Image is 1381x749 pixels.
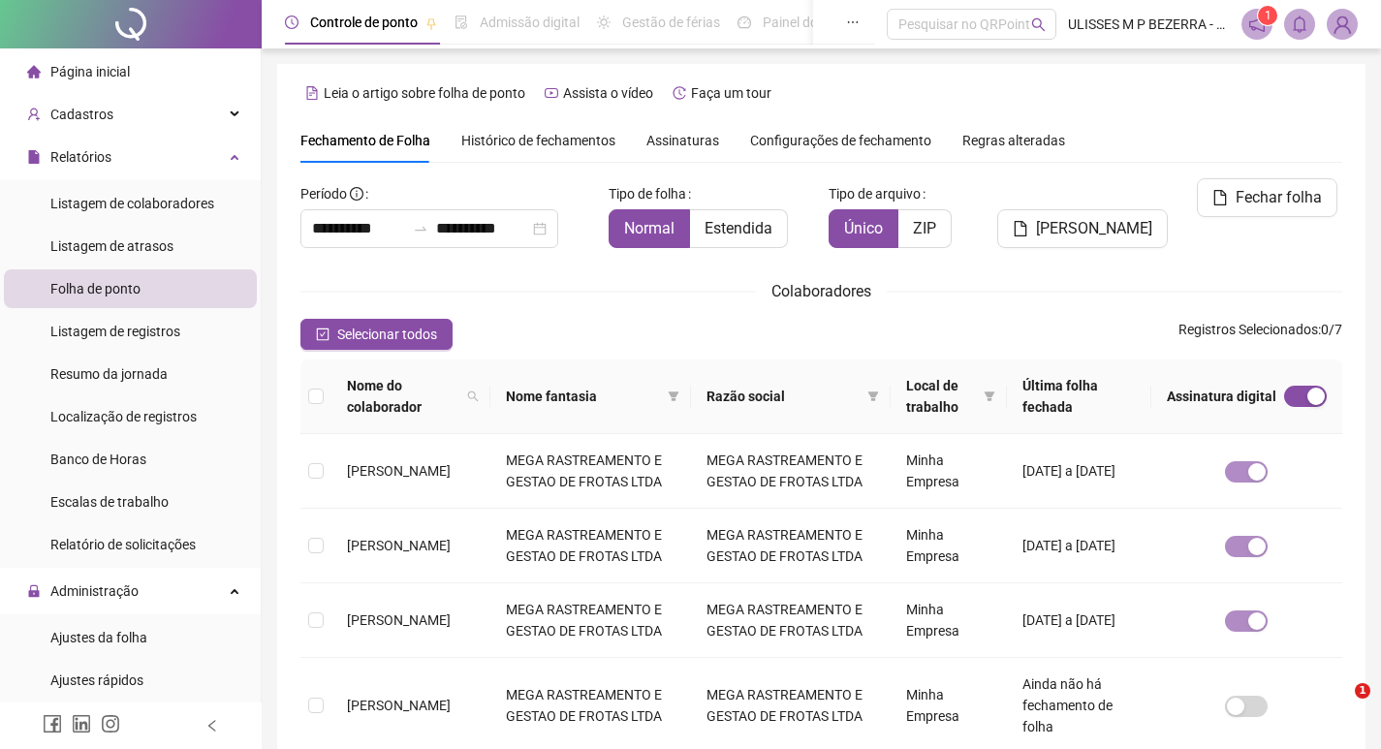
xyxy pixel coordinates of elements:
span: home [27,65,41,78]
sup: 1 [1258,6,1277,25]
span: Estendida [705,219,772,237]
span: left [205,719,219,733]
td: [DATE] a [DATE] [1007,583,1151,658]
span: Local de trabalho [906,375,975,418]
span: filter [863,382,883,411]
span: Página inicial [50,64,130,79]
span: search [467,390,479,402]
span: ellipsis [846,16,860,29]
span: Controle de ponto [310,15,418,30]
button: Fechar folha [1197,178,1337,217]
td: Minha Empresa [891,434,1006,509]
span: history [673,86,686,100]
span: Relatórios [50,149,111,165]
span: filter [664,382,683,411]
span: [PERSON_NAME] [347,463,451,479]
span: info-circle [350,187,363,201]
span: Tipo de arquivo [829,183,921,204]
span: check-square [316,328,330,341]
span: : 0 / 7 [1178,319,1342,350]
span: Administração [50,583,139,599]
span: Folha de ponto [50,281,141,296]
span: Fechar folha [1236,186,1322,209]
img: 36651 [1328,10,1357,39]
span: search [1031,17,1046,32]
span: 1 [1265,9,1271,22]
span: clock-circle [285,16,298,29]
span: Registros Selecionados [1178,322,1318,337]
span: Listagem de atrasos [50,238,173,254]
span: Leia o artigo sobre folha de ponto [324,85,525,101]
span: [PERSON_NAME] [347,612,451,628]
span: Período [300,186,347,202]
span: Configurações de fechamento [750,134,931,147]
span: Admissão digital [480,15,580,30]
button: [PERSON_NAME] [997,209,1168,248]
span: linkedin [72,714,91,733]
span: Razão social [706,386,861,407]
span: Relatório de solicitações [50,537,196,552]
span: lock [27,584,41,598]
td: MEGA RASTREAMENTO E GESTAO DE FROTAS LTDA [691,509,892,583]
span: Ajustes rápidos [50,672,143,688]
td: [DATE] a [DATE] [1007,509,1151,583]
span: Nome do colaborador [347,375,459,418]
span: dashboard [738,16,751,29]
span: Assista o vídeo [563,85,653,101]
span: Resumo da jornada [50,366,168,382]
span: Assinaturas [646,134,719,147]
span: facebook [43,714,62,733]
span: ULISSES M P BEZERRA - MEGA RASTREAMENTO [1068,14,1230,35]
span: filter [980,371,999,421]
span: Ainda não há fechamento de folha [1022,676,1113,734]
span: bell [1291,16,1308,33]
span: [PERSON_NAME] [1036,217,1152,240]
span: Localização de registros [50,409,197,424]
span: Faça um tour [691,85,771,101]
td: Minha Empresa [891,509,1006,583]
span: Painel do DP [763,15,838,30]
span: sun [597,16,611,29]
span: Banco de Horas [50,452,146,467]
span: file [27,150,41,164]
span: file-text [305,86,319,100]
span: file [1212,190,1228,205]
span: Assinatura digital [1167,386,1276,407]
span: search [463,371,483,421]
span: [PERSON_NAME] [347,538,451,553]
td: MEGA RASTREAMENTO E GESTAO DE FROTAS LTDA [490,509,691,583]
span: notification [1248,16,1266,33]
th: Última folha fechada [1007,359,1151,434]
span: Tipo de folha [609,183,686,204]
span: filter [668,390,679,402]
span: file [1013,221,1028,236]
span: Histórico de fechamentos [461,133,615,148]
span: [PERSON_NAME] [347,698,451,713]
span: to [413,221,428,236]
td: Minha Empresa [891,583,1006,658]
span: Listagem de registros [50,324,180,339]
span: Cadastros [50,107,113,122]
span: Único [844,219,883,237]
span: user-add [27,108,41,121]
span: Nome fantasia [506,386,660,407]
span: filter [867,390,879,402]
span: Listagem de colaboradores [50,196,214,211]
span: youtube [545,86,558,100]
span: Selecionar todos [337,324,437,345]
button: Selecionar todos [300,319,453,350]
span: Escalas de trabalho [50,494,169,510]
span: 1 [1355,683,1370,699]
span: Colaboradores [771,282,871,300]
td: MEGA RASTREAMENTO E GESTAO DE FROTAS LTDA [490,583,691,658]
span: Normal [624,219,675,237]
td: MEGA RASTREAMENTO E GESTAO DE FROTAS LTDA [691,434,892,509]
span: Gestão de férias [622,15,720,30]
span: Fechamento de Folha [300,133,430,148]
iframe: Intercom live chat [1315,683,1362,730]
span: file-done [455,16,468,29]
span: ZIP [913,219,936,237]
td: MEGA RASTREAMENTO E GESTAO DE FROTAS LTDA [691,583,892,658]
span: filter [984,390,995,402]
td: [DATE] a [DATE] [1007,434,1151,509]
